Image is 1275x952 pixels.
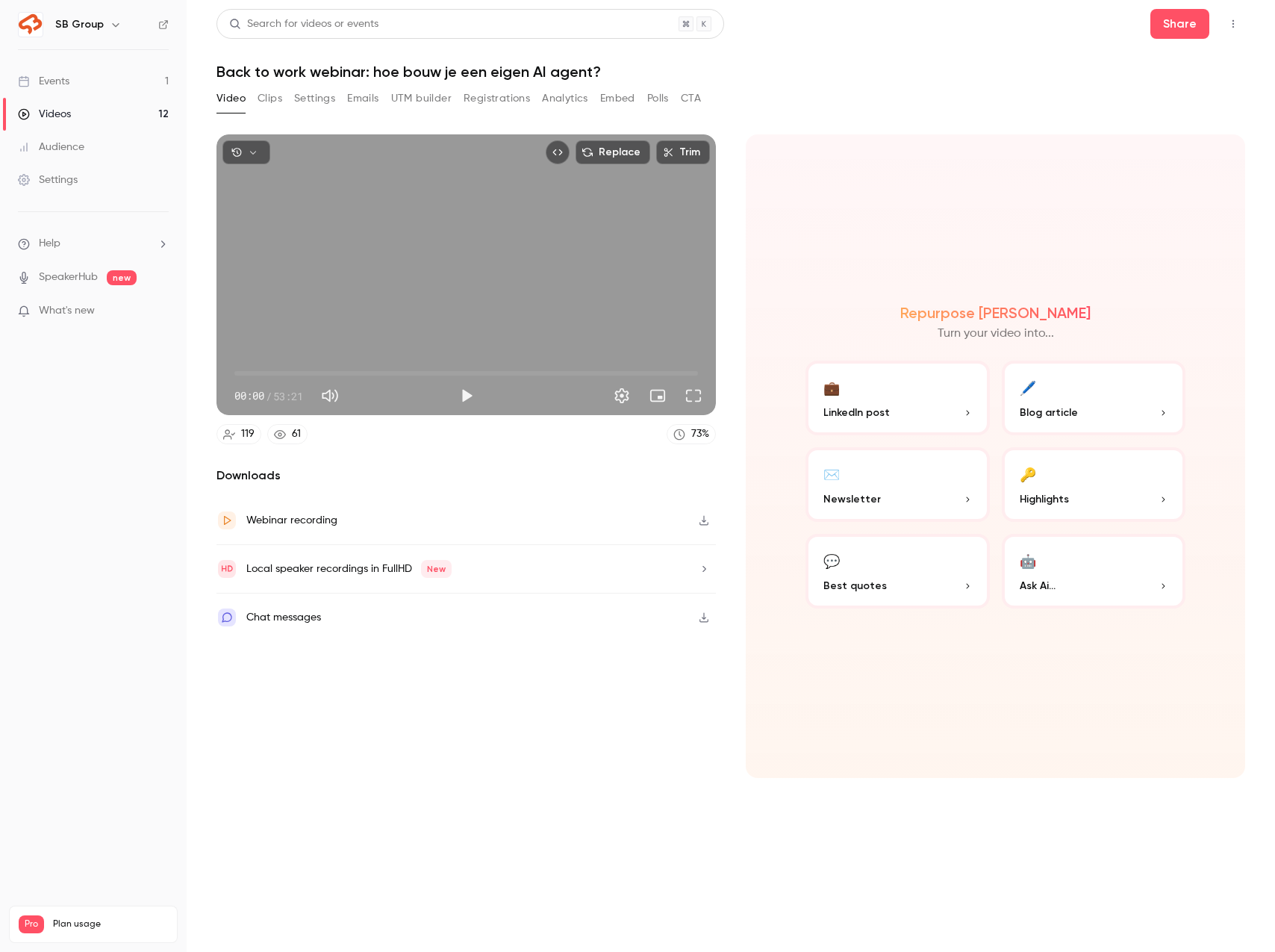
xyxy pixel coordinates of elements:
div: 119 [241,426,255,442]
button: Registrations [464,87,530,111]
span: Help [39,236,60,252]
span: Ask Ai... [1020,578,1056,594]
span: Pro [19,915,44,933]
h2: Repurpose [PERSON_NAME] [900,304,1091,322]
div: 🖊️ [1020,376,1036,399]
h6: SB Group [55,17,104,32]
span: Highlights [1020,491,1069,507]
button: Clips [258,87,282,111]
button: Mute [315,381,345,411]
div: Chat messages [246,609,321,626]
div: 💬 [823,549,840,572]
button: CTA [681,87,701,111]
button: Embed [600,87,635,111]
div: 💼 [823,376,840,399]
a: 73% [667,424,716,444]
button: Embed video [546,140,570,164]
button: 🤖Ask Ai... [1002,534,1186,609]
span: Plan usage [53,918,168,930]
button: Trim [656,140,710,164]
button: Replace [576,140,650,164]
span: / [266,388,272,404]
iframe: Noticeable Trigger [151,305,169,318]
div: ✉️ [823,462,840,485]
li: help-dropdown-opener [18,236,169,252]
button: 💬Best quotes [805,534,990,609]
button: Video [216,87,246,111]
div: 61 [292,426,301,442]
button: Play [452,381,481,411]
span: 00:00 [234,388,264,404]
a: 119 [216,424,261,444]
button: Settings [607,381,637,411]
div: 73 % [691,426,709,442]
h1: Back to work webinar: hoe bouw je een eigen AI agent? [216,63,1245,81]
button: 🖊️Blog article [1002,361,1186,435]
div: Local speaker recordings in FullHD [246,560,452,578]
p: Turn your video into... [938,325,1054,343]
span: New [421,560,452,578]
button: Settings [294,87,335,111]
span: What's new [39,303,95,319]
a: 61 [267,424,308,444]
button: Emails [347,87,378,111]
a: SpeakerHub [39,270,98,285]
span: Newsletter [823,491,881,507]
span: LinkedIn post [823,405,890,420]
button: Turn on miniplayer [643,381,673,411]
button: Polls [647,87,669,111]
span: Best quotes [823,578,887,594]
div: Events [18,74,69,89]
div: Audience [18,140,84,155]
img: SB Group [19,13,43,37]
div: 00:00 [234,388,303,404]
button: 💼LinkedIn post [805,361,990,435]
button: 🔑Highlights [1002,447,1186,522]
h2: Downloads [216,467,716,485]
div: 🔑 [1020,462,1036,485]
button: Top Bar Actions [1221,12,1245,36]
div: Search for videos or events [229,16,378,32]
div: Webinar recording [246,511,337,529]
button: Share [1150,9,1209,39]
button: Full screen [679,381,708,411]
button: Analytics [542,87,588,111]
div: Videos [18,107,71,122]
span: Blog article [1020,405,1078,420]
span: new [107,270,137,285]
button: ✉️Newsletter [805,447,990,522]
button: UTM builder [391,87,452,111]
div: 🤖 [1020,549,1036,572]
div: Settings [18,172,78,187]
span: 53:21 [273,388,303,404]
